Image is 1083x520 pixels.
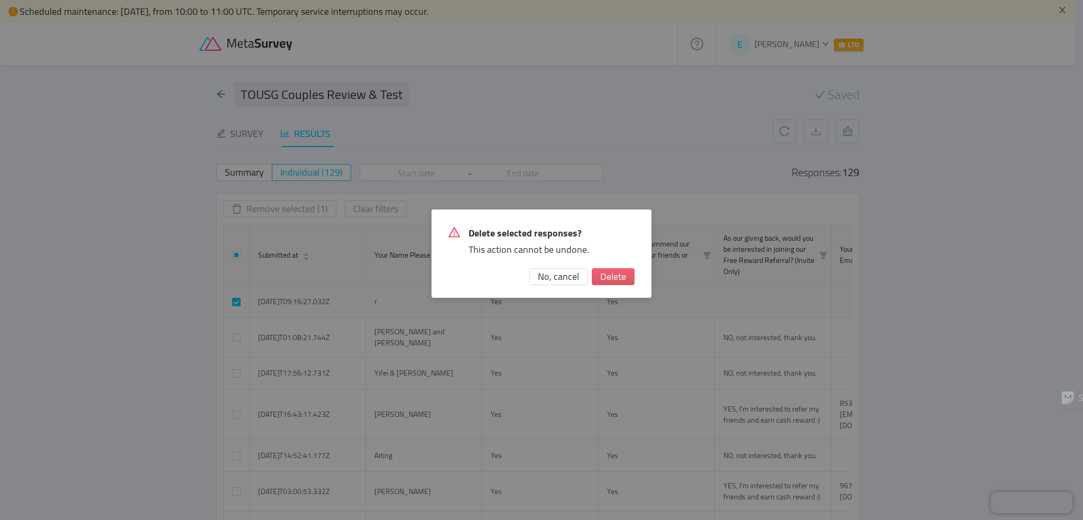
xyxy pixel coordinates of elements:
[469,226,635,240] span: Delete selected responses?
[469,244,635,256] div: This action cannot be undone.
[448,226,460,238] i: icon: warning
[991,492,1072,513] iframe: Chatra live chat
[529,268,588,285] button: No, cancel
[592,268,635,285] button: Delete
